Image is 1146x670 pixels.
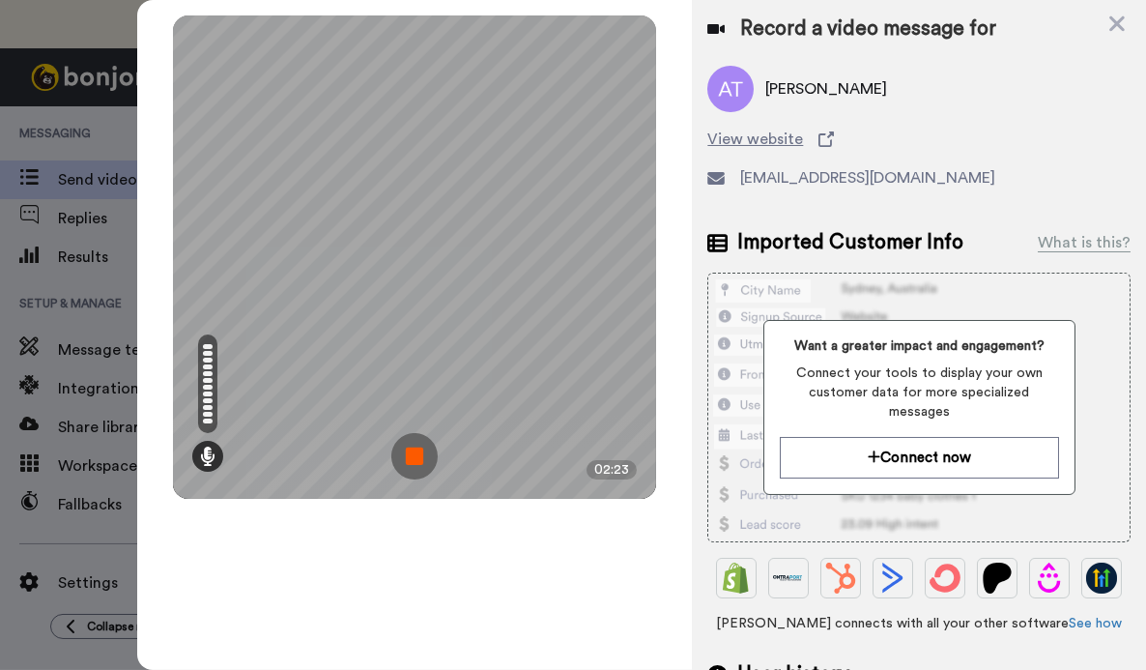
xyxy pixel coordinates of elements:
img: Ontraport [773,563,804,594]
img: ic_record_stop.svg [391,433,438,480]
span: Imported Customer Info [737,228,963,257]
span: Connect your tools to display your own customer data for more specialized messages [780,364,1059,422]
div: What is this? [1038,231,1131,254]
span: [PERSON_NAME] connects with all your other software [707,614,1131,633]
img: ConvertKit [930,563,960,594]
img: ActiveCampaign [877,563,908,594]
div: 02:23 [587,460,637,480]
img: Shopify [721,563,752,594]
img: Drip [1034,563,1065,594]
img: Hubspot [825,563,856,594]
img: Patreon [982,563,1013,594]
span: Want a greater impact and engagement? [780,336,1059,356]
button: Connect now [780,437,1059,479]
a: See how [1069,617,1122,630]
img: GoHighLevel [1086,563,1117,594]
span: [EMAIL_ADDRESS][DOMAIN_NAME] [740,166,995,189]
